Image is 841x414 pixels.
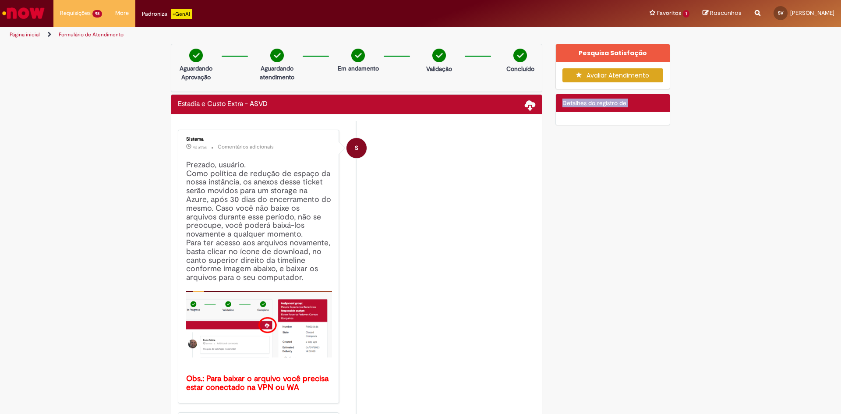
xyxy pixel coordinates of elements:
span: 98 [92,10,102,18]
span: Favoritos [657,9,681,18]
p: Em andamento [338,64,379,73]
time: 28/09/2025 02:02:04 [193,145,207,150]
span: Rascunhos [710,9,742,17]
button: Avaliar Atendimento [562,68,664,82]
a: Página inicial [10,31,40,38]
span: Requisições [60,9,91,18]
span: SV [778,10,784,16]
span: Detalhes do registro de [562,99,626,107]
p: Validação [426,64,452,73]
span: 1 [683,10,689,18]
img: check-circle-green.png [432,49,446,62]
a: Formulário de Atendimento [59,31,124,38]
p: +GenAi [171,9,192,19]
span: More [115,9,129,18]
h4: Prezado, usuário. Como política de redução de espaço da nossa instância, os anexos desse ticket s... [186,161,332,392]
p: Aguardando Aprovação [175,64,217,81]
h2: Estadia e Custo Extra - ASVD Histórico de tíquete [178,100,268,108]
span: S [355,138,358,159]
img: check-circle-green.png [513,49,527,62]
div: Padroniza [142,9,192,19]
span: [PERSON_NAME] [790,9,834,17]
span: 4d atrás [193,145,207,150]
div: Sistema [186,137,332,142]
div: System [346,138,367,158]
div: Pesquisa Satisfação [556,44,670,62]
b: Obs.: Para baixar o arquivo você precisa estar conectado na VPN ou WA [186,374,331,393]
img: check-circle-green.png [351,49,365,62]
ul: Trilhas de página [7,27,554,43]
small: Comentários adicionais [218,143,274,151]
p: Aguardando atendimento [256,64,298,81]
img: ServiceNow [1,4,46,22]
a: Rascunhos [703,9,742,18]
img: check-circle-green.png [270,49,284,62]
img: x_mdbda_azure_blob.picture2.png [186,291,332,357]
img: check-circle-green.png [189,49,203,62]
p: Concluído [506,64,534,73]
